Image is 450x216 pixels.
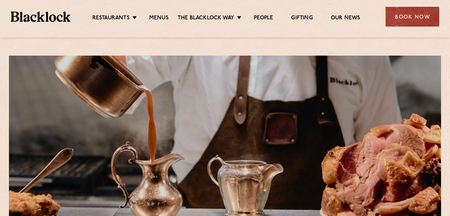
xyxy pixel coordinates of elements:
[92,15,130,23] a: Restaurants
[149,15,169,23] a: Menus
[178,15,234,23] a: The Blacklock Way
[254,15,273,23] a: People
[386,7,439,27] div: Book Now
[11,11,71,22] img: BL_Textured_Logo-footer-cropped.svg
[331,15,361,23] a: Our News
[291,15,313,23] a: Gifting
